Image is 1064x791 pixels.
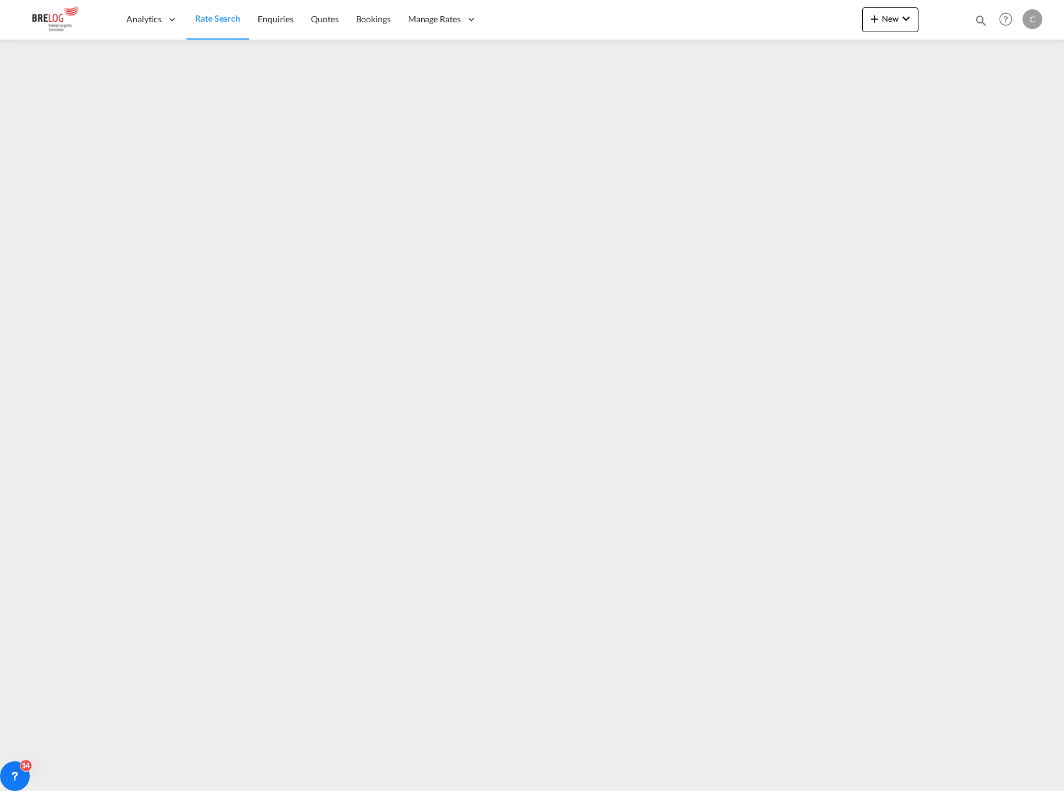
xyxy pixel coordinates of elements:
[974,14,988,32] div: icon-magnify
[899,11,914,26] md-icon: icon-chevron-down
[1023,9,1042,29] div: c
[995,9,1016,30] span: Help
[862,7,918,32] button: icon-plus 400-fgNewicon-chevron-down
[19,6,102,33] img: daae70a0ee2511ecb27c1fb462fa6191.png
[126,13,162,25] span: Analytics
[867,11,882,26] md-icon: icon-plus 400-fg
[258,14,294,24] span: Enquiries
[974,14,988,27] md-icon: icon-magnify
[311,14,338,24] span: Quotes
[356,14,391,24] span: Bookings
[408,13,461,25] span: Manage Rates
[995,9,1023,31] div: Help
[867,14,914,24] span: New
[195,13,240,24] span: Rate Search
